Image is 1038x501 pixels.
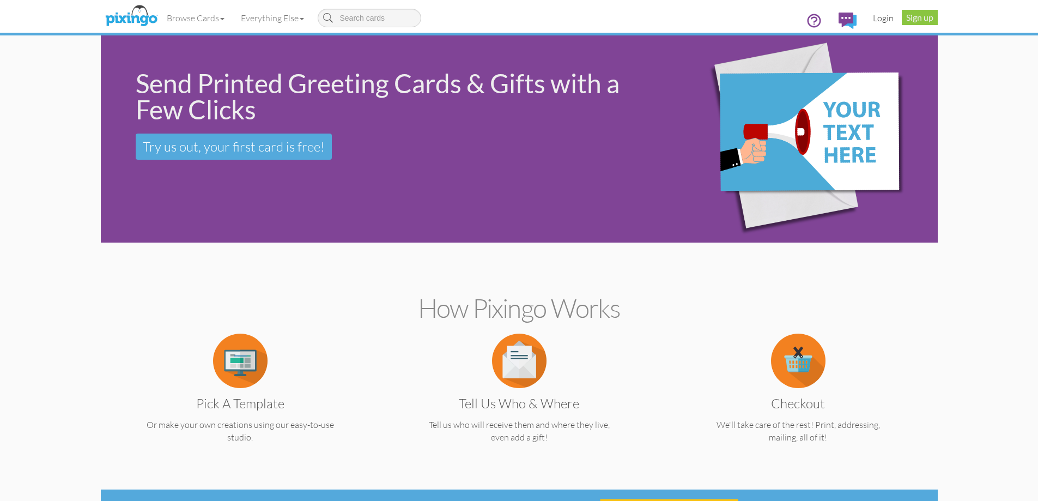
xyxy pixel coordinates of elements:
a: Tell us Who & Where Tell us who will receive them and where they live, even add a gift! [401,354,638,444]
a: Login [865,4,902,32]
a: Pick a Template Or make your own creations using our easy-to-use studio. [122,354,359,444]
p: Tell us who will receive them and where they live, even add a gift! [401,419,638,444]
a: Browse Cards [159,4,233,32]
p: We'll take care of the rest! Print, addressing, mailing, all of it! [680,419,916,444]
div: Send Printed Greeting Cards & Gifts with a Few Clicks [136,70,650,123]
img: item.alt [492,334,547,388]
h3: Pick a Template [130,396,350,411]
input: Search cards [318,9,421,27]
span: Try us out, your first card is free! [143,138,325,155]
img: item.alt [213,334,268,388]
h3: Checkout [688,396,908,411]
a: Checkout We'll take care of the rest! Print, addressing, mailing, all of it! [680,354,916,444]
a: Everything Else [233,4,312,32]
img: comments.svg [839,13,857,29]
img: eb544e90-0942-4412-bfe0-c610d3f4da7c.png [667,20,931,258]
h2: How Pixingo works [120,294,919,323]
a: Sign up [902,10,938,25]
img: item.alt [771,334,825,388]
a: Try us out, your first card is free! [136,134,332,160]
img: pixingo logo [102,3,160,30]
h3: Tell us Who & Where [409,396,629,411]
p: Or make your own creations using our easy-to-use studio. [122,419,359,444]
